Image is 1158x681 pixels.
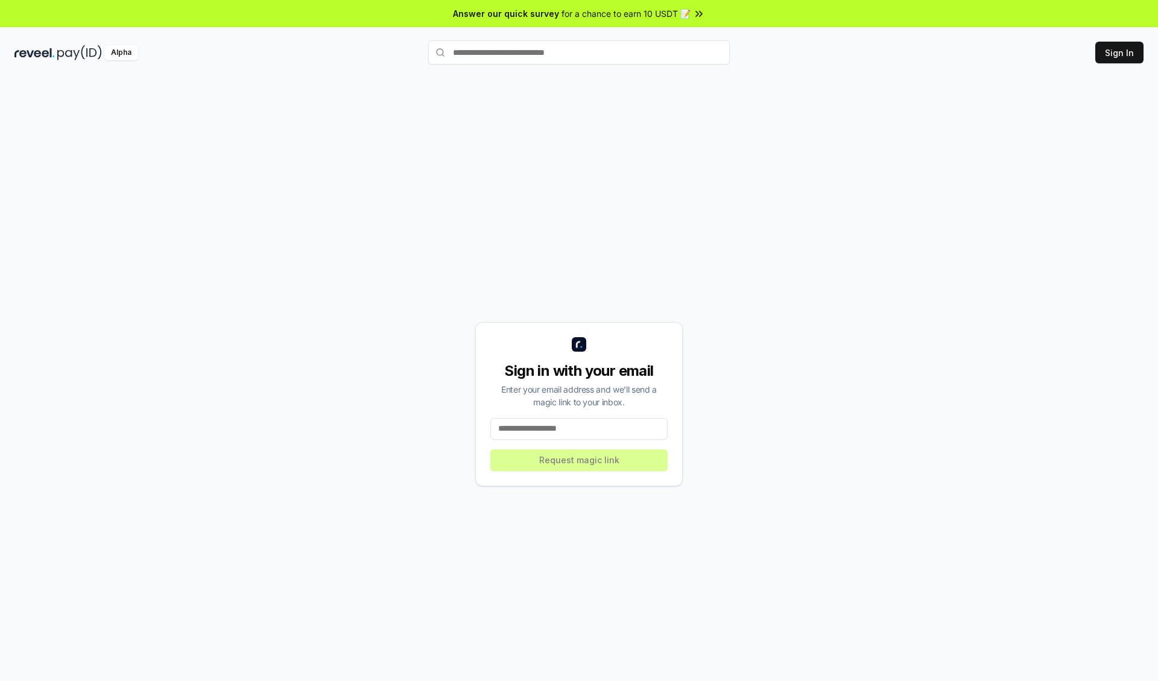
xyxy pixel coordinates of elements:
span: Answer our quick survey [453,7,559,20]
div: Alpha [104,45,138,60]
img: reveel_dark [14,45,55,60]
button: Sign In [1095,42,1144,63]
div: Sign in with your email [490,361,668,381]
img: logo_small [572,337,586,352]
div: Enter your email address and we’ll send a magic link to your inbox. [490,383,668,408]
span: for a chance to earn 10 USDT 📝 [562,7,691,20]
img: pay_id [57,45,102,60]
